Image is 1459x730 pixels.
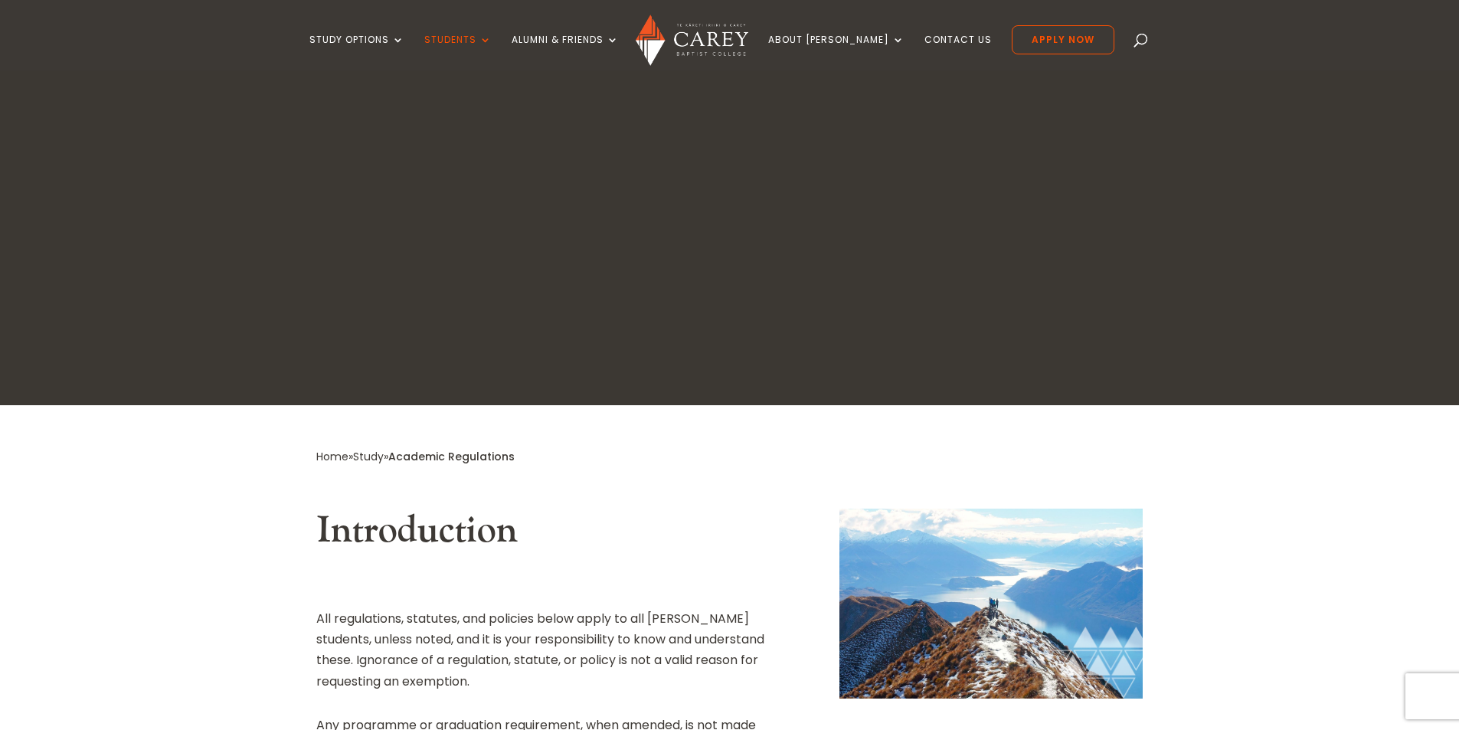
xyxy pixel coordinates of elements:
span: Academic Regulations [388,449,515,464]
div: All regulations, statutes, and policies below apply to all [PERSON_NAME] students, unless noted, ... [316,608,794,692]
a: Alumni & Friends [512,34,619,70]
a: Contact Us [924,34,992,70]
a: About [PERSON_NAME] [768,34,905,70]
img: Carey Baptist College [636,15,748,66]
a: Home [316,449,348,464]
a: Students [424,34,492,70]
h2: Introduction [316,509,794,561]
span: » » [316,449,515,464]
img: group people climbing mountain [839,509,1143,699]
a: Study [353,449,384,464]
a: Study Options [309,34,404,70]
a: Apply Now [1012,25,1114,54]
